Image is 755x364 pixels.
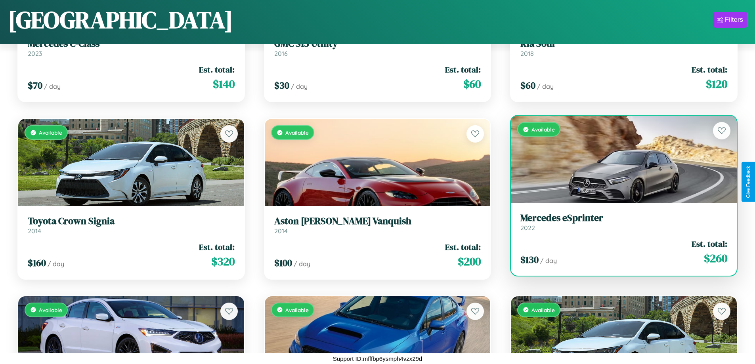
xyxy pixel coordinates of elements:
span: 2023 [28,50,42,57]
span: $ 60 [463,76,481,92]
span: 2014 [28,227,41,235]
span: Available [285,129,309,136]
span: 2016 [274,50,288,57]
div: Give Feedback [745,166,751,198]
span: $ 320 [211,253,235,269]
p: Support ID: mfffbp6ysmph4vzx29d [333,353,422,364]
span: 2018 [520,50,534,57]
h1: [GEOGRAPHIC_DATA] [8,4,233,36]
span: 2014 [274,227,288,235]
h3: GMC S15 Utility [274,38,481,50]
span: $ 130 [520,253,539,266]
span: Est. total: [199,64,235,75]
button: Filters [713,12,747,28]
span: $ 60 [520,79,535,92]
span: / day [294,260,310,268]
span: Est. total: [692,64,727,75]
h3: Aston [PERSON_NAME] Vanquish [274,215,481,227]
div: Filters [725,16,743,24]
span: $ 30 [274,79,289,92]
span: Available [531,307,555,313]
span: Est. total: [692,238,727,250]
span: $ 260 [704,250,727,266]
span: $ 120 [706,76,727,92]
span: 2022 [520,224,535,232]
span: / day [537,82,554,90]
span: $ 200 [458,253,481,269]
h3: Mercedes C-Class [28,38,235,50]
span: Est. total: [199,241,235,253]
span: Available [531,126,555,133]
h3: Kia Soul [520,38,727,50]
a: Kia Soul2018 [520,38,727,57]
span: $ 100 [274,256,292,269]
a: GMC S15 Utility2016 [274,38,481,57]
h3: Toyota Crown Signia [28,215,235,227]
h3: Mercedes eSprinter [520,212,727,224]
span: / day [291,82,308,90]
span: Available [39,307,62,313]
span: Est. total: [445,64,481,75]
span: Est. total: [445,241,481,253]
span: / day [540,257,557,265]
span: $ 160 [28,256,46,269]
a: Aston [PERSON_NAME] Vanquish2014 [274,215,481,235]
span: Available [285,307,309,313]
a: Toyota Crown Signia2014 [28,215,235,235]
span: $ 140 [213,76,235,92]
a: Mercedes C-Class2023 [28,38,235,57]
a: Mercedes eSprinter2022 [520,212,727,232]
span: / day [48,260,64,268]
span: Available [39,129,62,136]
span: / day [44,82,61,90]
span: $ 70 [28,79,42,92]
